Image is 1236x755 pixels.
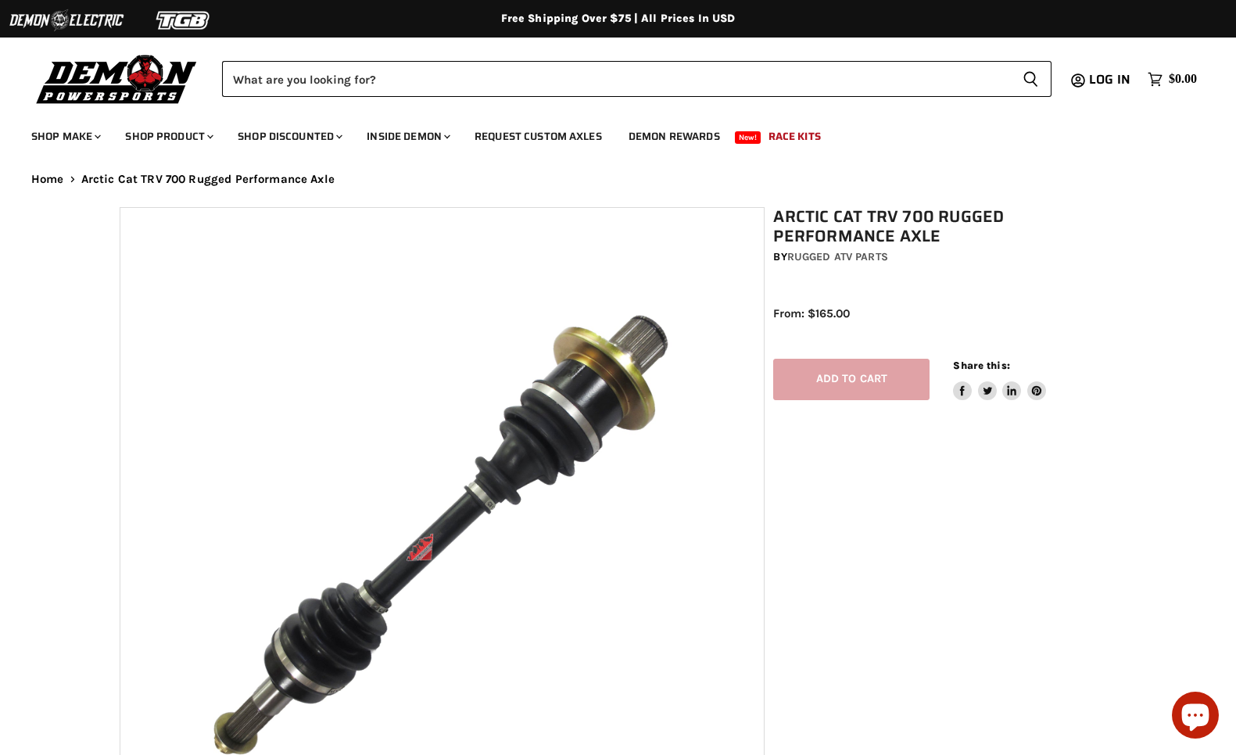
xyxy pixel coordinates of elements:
[8,5,125,35] img: Demon Electric Logo 2
[20,114,1193,152] ul: Main menu
[1082,73,1140,87] a: Log in
[787,250,888,263] a: Rugged ATV Parts
[1010,61,1051,97] button: Search
[953,360,1009,371] span: Share this:
[113,120,223,152] a: Shop Product
[953,359,1046,400] aside: Share this:
[757,120,833,152] a: Race Kits
[226,120,352,152] a: Shop Discounted
[222,61,1010,97] input: Search
[773,207,1125,246] h1: Arctic Cat TRV 700 Rugged Performance Axle
[31,51,202,106] img: Demon Powersports
[617,120,732,152] a: Demon Rewards
[31,173,64,186] a: Home
[463,120,614,152] a: Request Custom Axles
[1167,692,1223,742] inbox-online-store-chat: Shopify online store chat
[222,61,1051,97] form: Product
[735,131,761,144] span: New!
[81,173,335,186] span: Arctic Cat TRV 700 Rugged Performance Axle
[20,120,110,152] a: Shop Make
[1169,72,1197,87] span: $0.00
[355,120,460,152] a: Inside Demon
[125,5,242,35] img: TGB Logo 2
[773,306,850,320] span: From: $165.00
[1089,70,1130,89] span: Log in
[773,249,1125,266] div: by
[1140,68,1205,91] a: $0.00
